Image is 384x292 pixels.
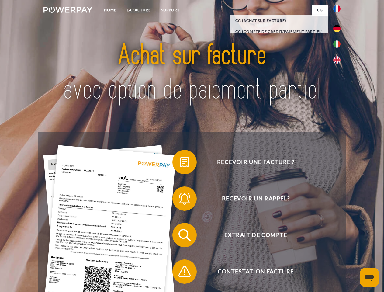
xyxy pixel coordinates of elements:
[333,56,341,64] img: en
[177,264,192,279] img: qb_warning.svg
[181,150,330,174] span: Recevoir une facture ?
[43,7,92,13] img: logo-powerpay-white.svg
[177,191,192,206] img: qb_bell.svg
[230,15,328,26] a: CG (achat sur facture)
[312,5,328,16] a: CG
[181,223,330,247] span: Extrait de compte
[181,259,330,284] span: Contestation Facture
[360,268,379,287] iframe: Bouton de lancement de la fenêtre de messagerie
[333,40,341,48] img: it
[58,29,326,116] img: title-powerpay_fr.svg
[122,5,156,16] a: LA FACTURE
[333,5,341,12] img: fr
[172,150,330,174] button: Recevoir une facture ?
[99,5,122,16] a: Home
[177,155,192,170] img: qb_bill.svg
[181,186,330,211] span: Recevoir un rappel?
[172,223,330,247] button: Extrait de compte
[172,259,330,284] button: Contestation Facture
[333,25,341,32] img: de
[156,5,185,16] a: Support
[172,186,330,211] button: Recevoir un rappel?
[177,228,192,243] img: qb_search.svg
[230,26,328,37] a: CG (Compte de crédit/paiement partiel)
